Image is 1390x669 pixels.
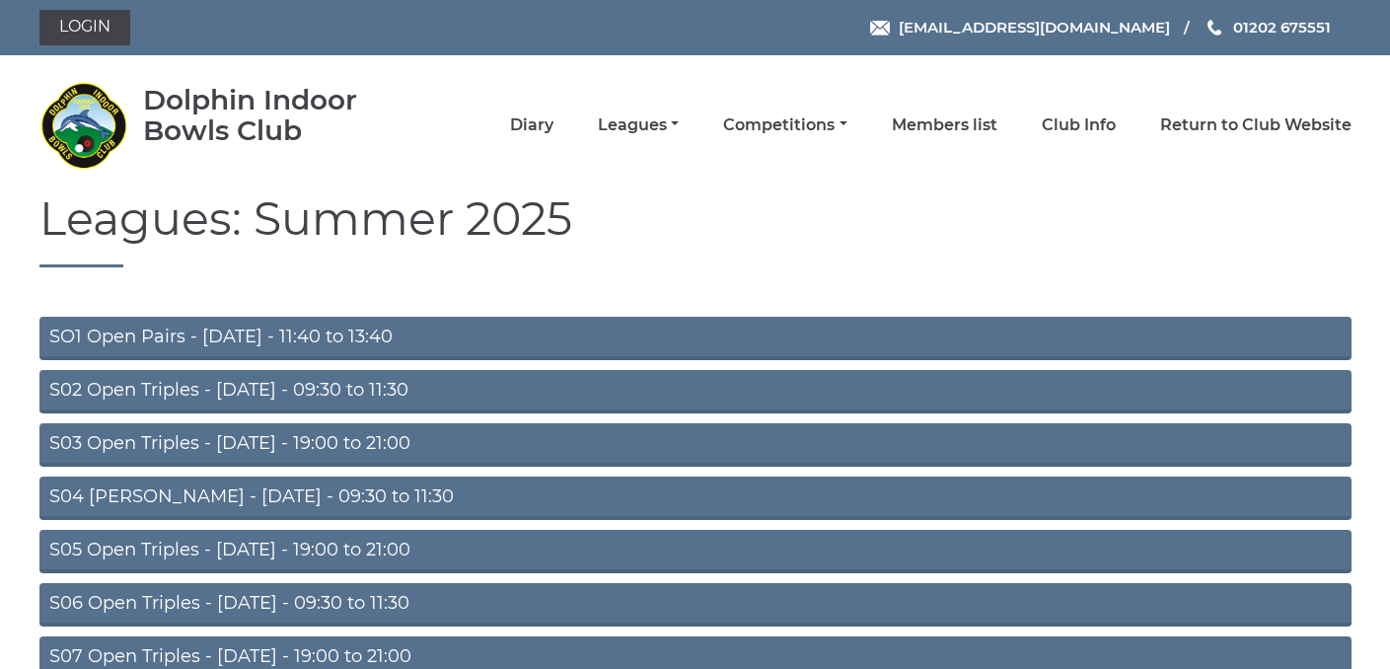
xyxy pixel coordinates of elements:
[1207,20,1221,36] img: Phone us
[39,317,1352,360] a: SO1 Open Pairs - [DATE] - 11:40 to 13:40
[723,114,846,136] a: Competitions
[1233,18,1331,37] span: 01202 675551
[39,81,128,170] img: Dolphin Indoor Bowls Club
[39,530,1352,573] a: S05 Open Triples - [DATE] - 19:00 to 21:00
[143,85,414,146] div: Dolphin Indoor Bowls Club
[39,10,130,45] a: Login
[892,114,997,136] a: Members list
[899,18,1170,37] span: [EMAIL_ADDRESS][DOMAIN_NAME]
[870,16,1170,38] a: Email [EMAIL_ADDRESS][DOMAIN_NAME]
[598,114,679,136] a: Leagues
[39,370,1352,413] a: S02 Open Triples - [DATE] - 09:30 to 11:30
[39,477,1352,520] a: S04 [PERSON_NAME] - [DATE] - 09:30 to 11:30
[870,21,890,36] img: Email
[1160,114,1352,136] a: Return to Club Website
[1205,16,1331,38] a: Phone us 01202 675551
[39,423,1352,467] a: S03 Open Triples - [DATE] - 19:00 to 21:00
[39,583,1352,627] a: S06 Open Triples - [DATE] - 09:30 to 11:30
[39,194,1352,267] h1: Leagues: Summer 2025
[510,114,553,136] a: Diary
[1042,114,1116,136] a: Club Info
